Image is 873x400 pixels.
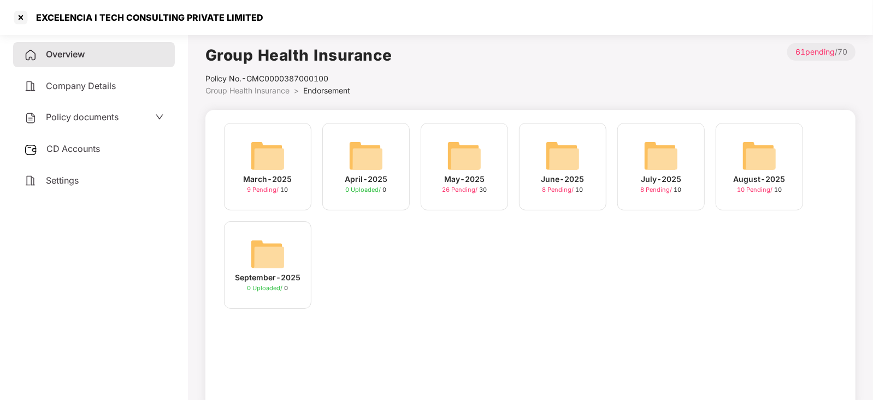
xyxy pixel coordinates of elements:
[541,173,585,185] div: June-2025
[46,175,79,186] span: Settings
[247,186,281,193] span: 9 Pending /
[345,173,387,185] div: April-2025
[46,111,119,122] span: Policy documents
[542,186,576,193] span: 8 Pending /
[734,173,786,185] div: August-2025
[447,138,482,173] img: svg+xml;base64,PHN2ZyB4bWxucz0iaHR0cDovL3d3dy53My5vcmcvMjAwMC9zdmciIHdpZHRoPSI2NCIgaGVpZ2h0PSI2NC...
[205,73,392,85] div: Policy No.- GMC0000387000100
[205,86,290,95] span: Group Health Insurance
[46,80,116,91] span: Company Details
[24,49,37,62] img: svg+xml;base64,PHN2ZyB4bWxucz0iaHR0cDovL3d3dy53My5vcmcvMjAwMC9zdmciIHdpZHRoPSIyNCIgaGVpZ2h0PSIyNC...
[737,186,774,193] span: 10 Pending /
[46,143,100,154] span: CD Accounts
[244,173,292,185] div: March-2025
[24,143,38,156] img: svg+xml;base64,PHN2ZyB3aWR0aD0iMjUiIGhlaWdodD0iMjQiIHZpZXdCb3g9IjAgMCAyNSAyNCIgZmlsbD0ibm9uZSIgeG...
[346,185,387,195] div: 0
[247,284,288,293] div: 0
[644,138,679,173] img: svg+xml;base64,PHN2ZyB4bWxucz0iaHR0cDovL3d3dy53My5vcmcvMjAwMC9zdmciIHdpZHRoPSI2NCIgaGVpZ2h0PSI2NC...
[442,186,479,193] span: 26 Pending /
[795,47,835,56] span: 61 pending
[30,12,263,23] div: EXCELENCIA I TECH CONSULTING PRIVATE LIMITED
[247,185,288,195] div: 10
[444,173,485,185] div: May-2025
[250,237,285,272] img: svg+xml;base64,PHN2ZyB4bWxucz0iaHR0cDovL3d3dy53My5vcmcvMjAwMC9zdmciIHdpZHRoPSI2NCIgaGVpZ2h0PSI2NC...
[442,185,487,195] div: 30
[24,111,37,125] img: svg+xml;base64,PHN2ZyB4bWxucz0iaHR0cDovL3d3dy53My5vcmcvMjAwMC9zdmciIHdpZHRoPSIyNCIgaGVpZ2h0PSIyNC...
[641,186,674,193] span: 8 Pending /
[641,185,682,195] div: 10
[737,185,782,195] div: 10
[542,185,583,195] div: 10
[641,173,681,185] div: July-2025
[235,272,300,284] div: September-2025
[303,86,350,95] span: Endorsement
[787,43,856,61] p: / 70
[24,174,37,187] img: svg+xml;base64,PHN2ZyB4bWxucz0iaHR0cDovL3d3dy53My5vcmcvMjAwMC9zdmciIHdpZHRoPSIyNCIgaGVpZ2h0PSIyNC...
[46,49,85,60] span: Overview
[742,138,777,173] img: svg+xml;base64,PHN2ZyB4bWxucz0iaHR0cDovL3d3dy53My5vcmcvMjAwMC9zdmciIHdpZHRoPSI2NCIgaGVpZ2h0PSI2NC...
[247,284,285,292] span: 0 Uploaded /
[155,113,164,121] span: down
[349,138,384,173] img: svg+xml;base64,PHN2ZyB4bWxucz0iaHR0cDovL3d3dy53My5vcmcvMjAwMC9zdmciIHdpZHRoPSI2NCIgaGVpZ2h0PSI2NC...
[346,186,383,193] span: 0 Uploaded /
[24,80,37,93] img: svg+xml;base64,PHN2ZyB4bWxucz0iaHR0cDovL3d3dy53My5vcmcvMjAwMC9zdmciIHdpZHRoPSIyNCIgaGVpZ2h0PSIyNC...
[205,43,392,67] h1: Group Health Insurance
[294,86,299,95] span: >
[250,138,285,173] img: svg+xml;base64,PHN2ZyB4bWxucz0iaHR0cDovL3d3dy53My5vcmcvMjAwMC9zdmciIHdpZHRoPSI2NCIgaGVpZ2h0PSI2NC...
[545,138,580,173] img: svg+xml;base64,PHN2ZyB4bWxucz0iaHR0cDovL3d3dy53My5vcmcvMjAwMC9zdmciIHdpZHRoPSI2NCIgaGVpZ2h0PSI2NC...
